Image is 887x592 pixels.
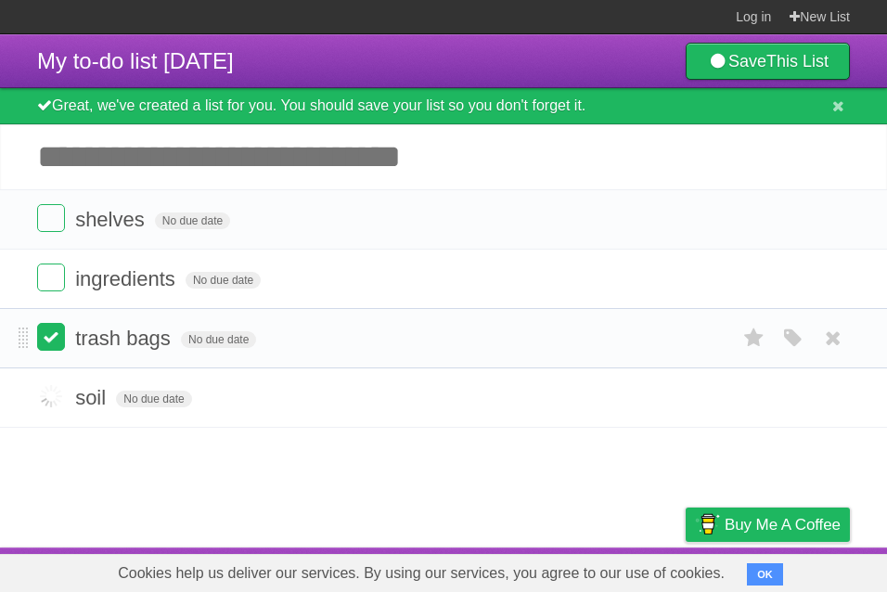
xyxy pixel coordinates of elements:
span: soil [75,386,110,409]
span: No due date [155,212,230,229]
a: Privacy [662,552,710,587]
a: Developers [500,552,575,587]
span: No due date [186,272,261,289]
label: Done [37,323,65,351]
span: No due date [181,331,256,348]
label: Done [37,264,65,291]
span: Buy me a coffee [725,508,841,541]
span: No due date [116,391,191,407]
img: Buy me a coffee [695,508,720,540]
span: shelves [75,208,149,231]
label: Star task [737,323,772,354]
span: My to-do list [DATE] [37,48,234,73]
a: About [439,552,478,587]
a: Terms [598,552,639,587]
button: OK [747,563,783,586]
label: Done [37,382,65,410]
span: ingredients [75,267,180,290]
label: Done [37,204,65,232]
a: SaveThis List [686,43,850,80]
span: Cookies help us deliver our services. By using our services, you agree to our use of cookies. [99,555,743,592]
b: This List [766,52,829,71]
span: trash bags [75,327,175,350]
a: Suggest a feature [733,552,850,587]
a: Buy me a coffee [686,508,850,542]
